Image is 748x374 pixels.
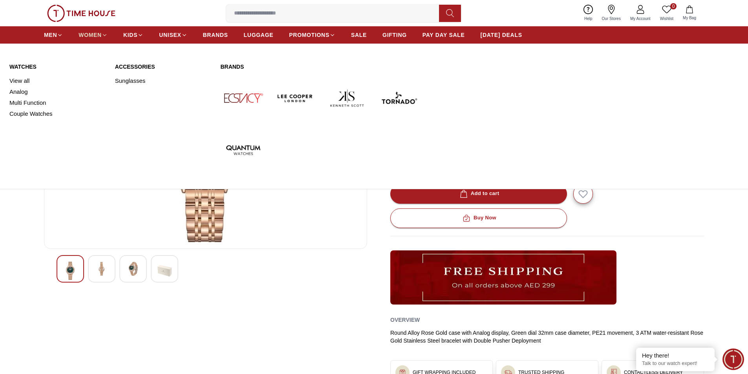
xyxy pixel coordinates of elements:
[390,329,704,345] div: Round Alloy Rose Gold case with Analog display, Green dial 32mm case diameter, PE21 movement, 3 A...
[157,262,172,280] img: Kenneth Scott Women's Green Dial Analog Watch - K23521-RBKH
[9,75,106,86] a: View all
[351,31,367,39] span: SALE
[9,86,106,97] a: Analog
[680,15,699,21] span: My Bag
[44,31,57,39] span: MEN
[382,28,407,42] a: GIFTING
[481,28,522,42] a: [DATE] DEALS
[481,31,522,39] span: [DATE] DEALS
[390,250,616,305] img: ...
[390,314,420,326] h2: Overview
[115,63,211,71] a: Accessories
[422,31,465,39] span: PAY DAY SALE
[627,16,654,22] span: My Account
[657,16,677,22] span: Wishlist
[220,63,422,71] a: Brands
[126,262,140,276] img: Kenneth Scott Women's Green Dial Analog Watch - K23521-RBKH
[580,3,597,23] a: Help
[79,28,108,42] a: WOMEN
[597,3,625,23] a: Our Stores
[642,360,709,367] p: Talk to our watch expert!
[390,184,567,204] button: Add to cart
[9,108,106,119] a: Couple Watches
[376,75,422,121] img: Tornado
[244,28,274,42] a: LUGGAGE
[159,28,187,42] a: UNISEX
[678,4,701,22] button: My Bag
[9,63,106,71] a: Watches
[95,262,109,276] img: Kenneth Scott Women's Green Dial Analog Watch - K23521-RBKH
[203,28,228,42] a: BRANDS
[382,31,407,39] span: GIFTING
[123,31,137,39] span: KIDS
[220,127,266,173] img: Quantum
[115,75,211,86] a: Sunglasses
[220,75,266,121] img: Ecstacy
[123,28,143,42] a: KIDS
[655,3,678,23] a: 0Wishlist
[324,75,370,121] img: Kenneth Scott
[159,31,181,39] span: UNISEX
[63,262,77,280] img: Kenneth Scott Women's Green Dial Analog Watch - K23521-RBKH
[422,28,465,42] a: PAY DAY SALE
[79,31,102,39] span: WOMEN
[390,208,567,228] button: Buy Now
[47,5,115,22] img: ...
[581,16,596,22] span: Help
[351,28,367,42] a: SALE
[289,31,329,39] span: PROMOTIONS
[272,75,318,121] img: Lee Cooper
[289,28,335,42] a: PROMOTIONS
[9,97,106,108] a: Multi Function
[461,213,496,223] div: Buy Now
[244,31,274,39] span: LUGGAGE
[722,348,744,370] div: Chat Widget
[642,352,709,359] div: Hey there!
[599,16,624,22] span: Our Stores
[458,189,499,198] div: Add to cart
[44,28,63,42] a: MEN
[670,3,677,9] span: 0
[203,31,228,39] span: BRANDS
